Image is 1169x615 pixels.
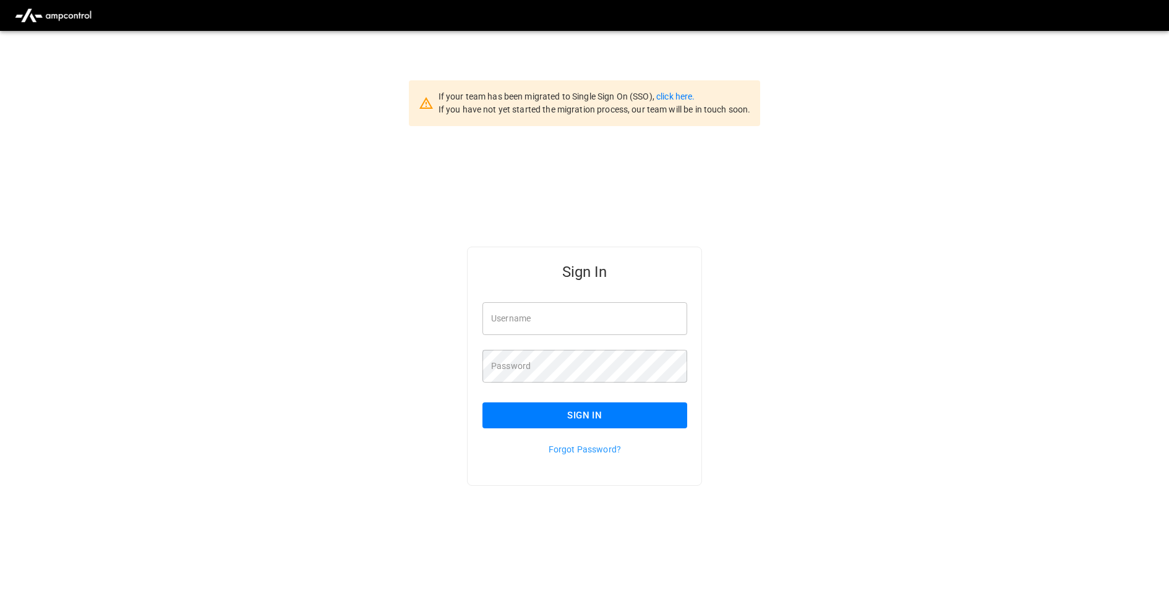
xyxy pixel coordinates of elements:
[439,104,751,114] span: If you have not yet started the migration process, our team will be in touch soon.
[482,262,687,282] h5: Sign In
[10,4,96,27] img: ampcontrol.io logo
[656,91,695,101] a: click here.
[482,402,687,428] button: Sign In
[439,91,656,101] span: If your team has been migrated to Single Sign On (SSO),
[482,443,687,456] p: Forgot Password?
